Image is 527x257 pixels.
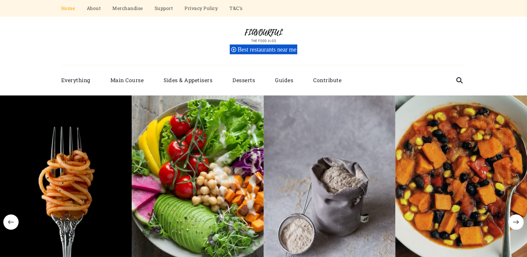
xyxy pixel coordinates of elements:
a: Sides & Appetisers [154,72,222,89]
a: Everything [61,72,100,89]
a: Guides [265,72,303,89]
a: Main Course [100,72,154,89]
div: Best restaurants near me [230,44,297,55]
img: Flavourful [239,27,289,44]
iframe: Help widget launcher [468,231,520,250]
span: Best restaurants near me [238,46,298,53]
a: Desserts [222,72,265,89]
a: Contribute [303,72,351,89]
